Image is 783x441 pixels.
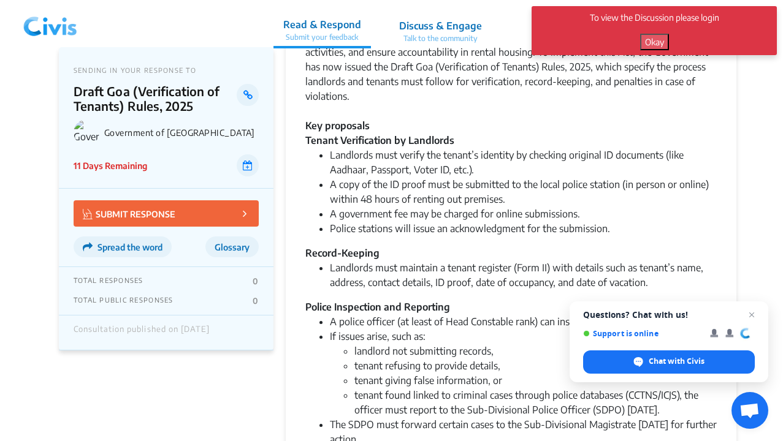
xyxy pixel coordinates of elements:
[74,236,172,257] button: Spread the word
[330,148,717,177] li: Landlords must verify the tenant’s identity by checking original ID documents (like Aadhaar, Pass...
[583,329,701,338] span: Support is online
[330,206,717,221] li: A government fee may be charged for online submissions.
[744,307,759,322] span: Close chat
[205,236,259,257] button: Glossary
[354,344,717,358] li: landlord not submitting records,
[18,6,82,42] img: navlogo.png
[74,159,147,172] p: 11 Days Remaining
[305,119,370,132] strong: Key proposals
[74,325,210,341] div: Consultation published on [DATE]
[74,276,143,286] p: TOTAL RESPONSES
[330,329,717,417] li: If issues arise, such as:
[640,34,669,50] button: Okay
[104,127,259,138] p: Government of [GEOGRAPHIC_DATA]
[253,296,258,306] p: 0
[583,310,755,320] span: Questions? Chat with us!
[74,296,174,306] p: TOTAL PUBLIC RESPONSES
[253,276,258,286] p: 0
[583,350,755,374] div: Chat with Civis
[399,18,482,33] p: Discuss & Engage
[547,11,762,24] p: To view the Discussion please login
[74,84,237,113] p: Draft Goa (Verification of Tenants) Rules, 2025
[83,206,175,221] p: SUBMIT RESPONSE
[330,314,717,329] li: A police officer (at least of Head Constable rank) can inspect landlord records.
[354,373,717,388] li: tenant giving false information, or
[354,358,717,373] li: tenant refusing to provide details,
[283,32,361,43] p: Submit your feedback
[330,177,717,206] li: A copy of the ID proof must be submitted to the local police station (in person or online) within...
[305,15,717,133] div: In [DATE], the [GEOGRAPHIC_DATA] (Verification of Tenants) Act was passed to regulate and monitor...
[305,247,380,259] strong: Record-Keeping
[305,301,450,313] strong: Police Inspection and Reporting
[74,119,99,145] img: Government of Goa logo
[305,134,454,146] strong: Tenant Verification by Landlords
[74,66,259,74] p: SENDING IN YOUR RESPONSE TO
[97,242,162,252] span: Spread the word
[330,221,717,236] li: Police stations will issue an acknowledgment for the submission.
[83,209,93,219] img: Vector.jpg
[74,200,259,227] button: SUBMIT RESPONSE
[649,356,705,367] span: Chat with Civis
[399,33,482,44] p: Talk to the community
[283,17,361,32] p: Read & Respond
[215,242,250,252] span: Glossary
[330,260,717,290] li: Landlords must maintain a tenant register (Form II) with details such as tenant’s name, address, ...
[731,392,768,429] div: Open chat
[354,388,717,417] li: tenant found linked to criminal cases through police databases (CCTNS/ICJS), the officer must rep...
